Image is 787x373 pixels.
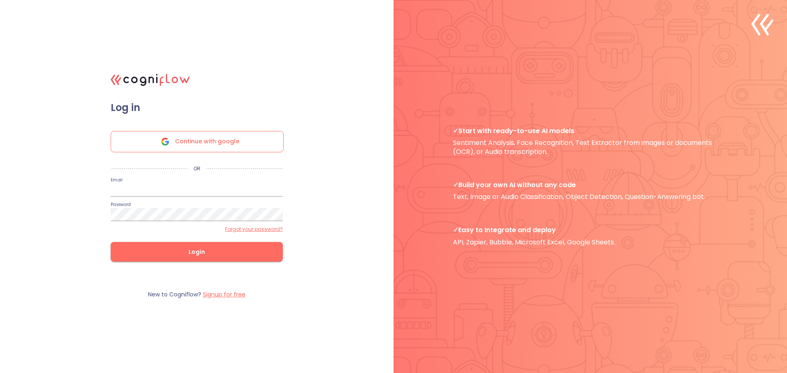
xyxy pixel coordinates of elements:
b: ✓ [453,126,458,136]
label: Forgot your password? [225,226,283,233]
p: Text, Image or Audio Classification, Object Detection, Question-Answering bot. [453,181,728,201]
span: Log in [111,102,283,114]
span: Login [124,247,270,257]
span: Continue with google [175,131,239,152]
p: New to Cogniflow? [148,291,246,298]
p: OR [188,165,206,172]
span: Easy to Integrate and deploy [453,226,728,234]
label: Password [111,202,131,206]
p: Sentiment Analysis, Face Recognition, Text Extractor from images or documents (OCR), or Audio tra... [453,127,728,156]
div: Continue with google [111,131,284,152]
b: ✓ [453,180,458,190]
label: Email [111,177,122,182]
b: ✓ [453,225,458,235]
span: Build your own AI without any code [453,181,728,189]
button: Login [111,242,283,262]
span: Start with ready-to-use AI models [453,127,728,135]
label: Signup for free [203,290,246,298]
p: API, Zapier, Bubble, Microsoft Excel, Google Sheets. [453,226,728,246]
